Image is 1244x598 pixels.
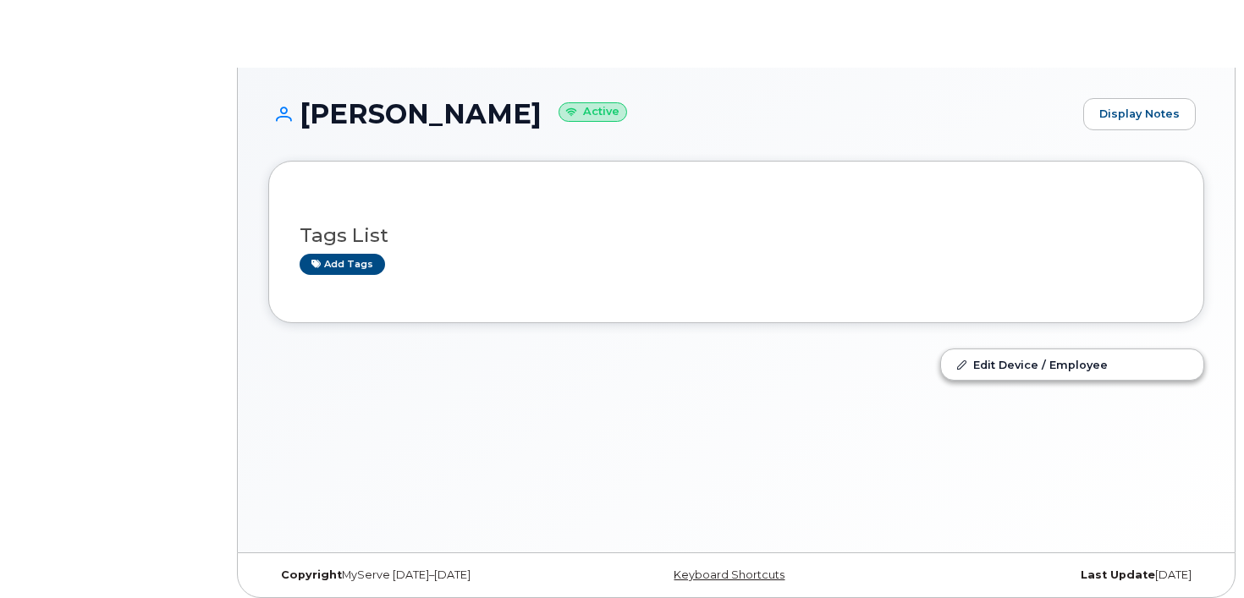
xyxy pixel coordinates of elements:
[300,225,1173,246] h3: Tags List
[300,254,385,275] a: Add tags
[1083,98,1196,130] a: Display Notes
[941,349,1203,380] a: Edit Device / Employee
[559,102,627,122] small: Active
[281,568,342,581] strong: Copyright
[1081,568,1155,581] strong: Last Update
[674,568,784,581] a: Keyboard Shortcuts
[268,99,1075,129] h1: [PERSON_NAME]
[892,568,1204,582] div: [DATE]
[268,568,581,582] div: MyServe [DATE]–[DATE]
